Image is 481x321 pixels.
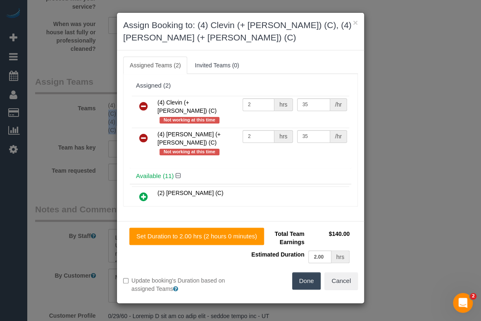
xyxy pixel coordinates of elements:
label: Update booking's Duration based on assigned Teams [123,276,234,293]
div: Assigned (2) [136,82,345,89]
div: /hr [330,98,347,111]
span: (2) [PERSON_NAME] (C) [157,190,223,196]
button: Cancel [324,272,358,290]
span: 2 [470,293,476,300]
h4: Available (11) [136,173,345,180]
span: (4) Clevin (+ [PERSON_NAME]) (C) [157,99,217,114]
button: Done [292,272,321,290]
td: Total Team Earnings [247,228,306,248]
div: /hr [330,130,347,143]
td: $140.00 [306,228,352,248]
a: Invited Teams (0) [188,57,245,74]
div: hrs [274,98,293,111]
button: × [353,18,358,27]
span: Estimated Duration [251,251,304,258]
a: Assigned Teams (2) [123,57,187,74]
span: Not working at this time [160,117,219,124]
span: (4) [PERSON_NAME] (+ [PERSON_NAME]) (C) [157,131,221,146]
div: hrs [331,250,350,263]
iframe: Intercom live chat [453,293,473,313]
div: hrs [274,130,293,143]
h3: Assign Booking to: (4) Clevin (+ [PERSON_NAME]) (C), (4) [PERSON_NAME] (+ [PERSON_NAME]) (C) [123,19,358,44]
input: Update booking's Duration based on assigned Teams [123,278,129,283]
span: Not working at this time [160,149,219,155]
button: Set Duration to 2.00 hrs (2 hours 0 minutes) [129,228,264,245]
